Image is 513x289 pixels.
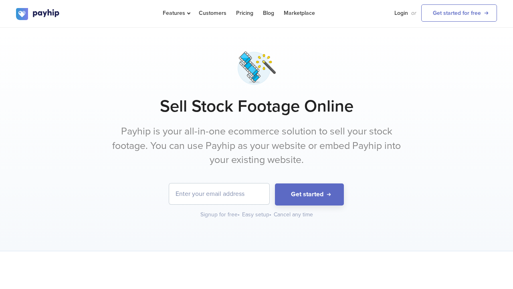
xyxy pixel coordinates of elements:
[269,211,271,218] span: •
[169,183,269,204] input: Enter your email address
[106,124,407,167] p: Payhip is your all-in-one ecommerce solution to sell your stock footage. You can use Payhip as yo...
[16,8,60,20] img: logo.svg
[275,183,344,206] button: Get started
[274,211,313,219] div: Cancel any time
[16,96,497,116] h1: Sell Stock Footage Online
[238,211,240,218] span: •
[200,211,240,219] div: Signup for free
[421,4,497,22] a: Get started for free
[236,48,277,88] img: video-editing-1-lev1gtsp6mdvbueihdc1j.png
[163,10,189,16] span: Features
[242,211,272,219] div: Easy setup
